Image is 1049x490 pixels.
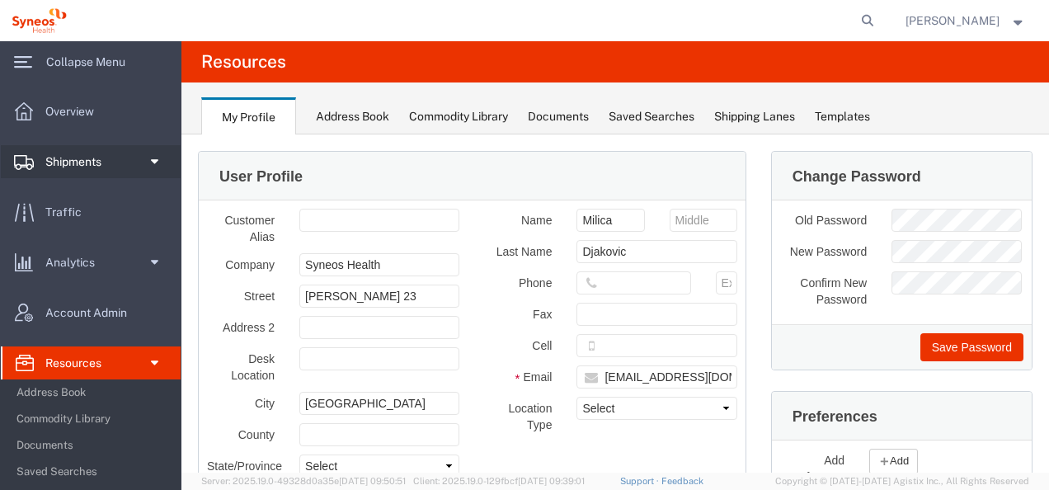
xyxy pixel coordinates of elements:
[290,106,383,125] label: Last Name
[905,11,1027,31] button: [PERSON_NAME]
[611,26,740,57] div: Change Password
[290,74,383,94] label: Name
[46,45,137,78] span: Collapse Menu
[488,74,556,97] input: Middle
[739,199,842,227] button: Save Password
[201,476,406,486] span: Server: 2025.19.0-49328d0a35e
[290,200,383,219] label: Cell
[181,134,1049,473] iframe: FS Legacy Container
[45,145,113,178] span: Shipments
[290,231,383,251] label: Email
[45,95,106,128] span: Overview
[290,168,383,188] label: Fax
[16,455,169,488] span: Saved Searches
[16,429,169,462] span: Documents
[1,95,181,128] a: Overview
[1,246,181,279] a: Analytics
[45,346,113,379] span: Resources
[339,476,406,486] span: [DATE] 09:50:51
[13,320,106,340] label: State/Province
[815,108,870,125] div: Templates
[620,476,661,486] a: Support
[518,476,585,486] span: [DATE] 09:39:01
[534,137,556,160] input: Ext.
[45,196,93,229] span: Traffic
[586,137,699,173] label: Confirm New Password
[45,296,139,329] span: Account Admin
[775,474,1029,488] span: Copyright © [DATE]-[DATE] Agistix Inc., All Rights Reserved
[1,145,181,178] a: Shipments
[16,376,169,409] span: Address Book
[395,74,463,97] input: First
[409,108,508,125] div: Commodity Library
[688,314,736,340] button: Add
[586,106,699,125] label: New Password
[201,97,296,135] div: My Profile
[586,74,699,94] label: Old Password
[1,296,181,329] a: Account Admin
[611,266,696,297] div: Preferences
[661,476,703,486] a: Feedback
[1,346,181,379] a: Resources
[609,108,694,125] div: Saved Searches
[45,246,106,279] span: Analytics
[714,108,795,125] div: Shipping Lanes
[290,262,383,299] label: Location Type
[290,137,383,157] label: Phone
[528,108,589,125] div: Documents
[906,12,1000,30] span: Milica Djakovic
[586,314,675,351] label: Add preference
[316,108,389,125] div: Address Book
[12,8,67,33] img: logo
[413,476,585,486] span: Client: 2025.19.0-129fbcf
[1,196,181,229] a: Traffic
[201,41,286,82] h4: Resources
[16,403,169,436] span: Commodity Library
